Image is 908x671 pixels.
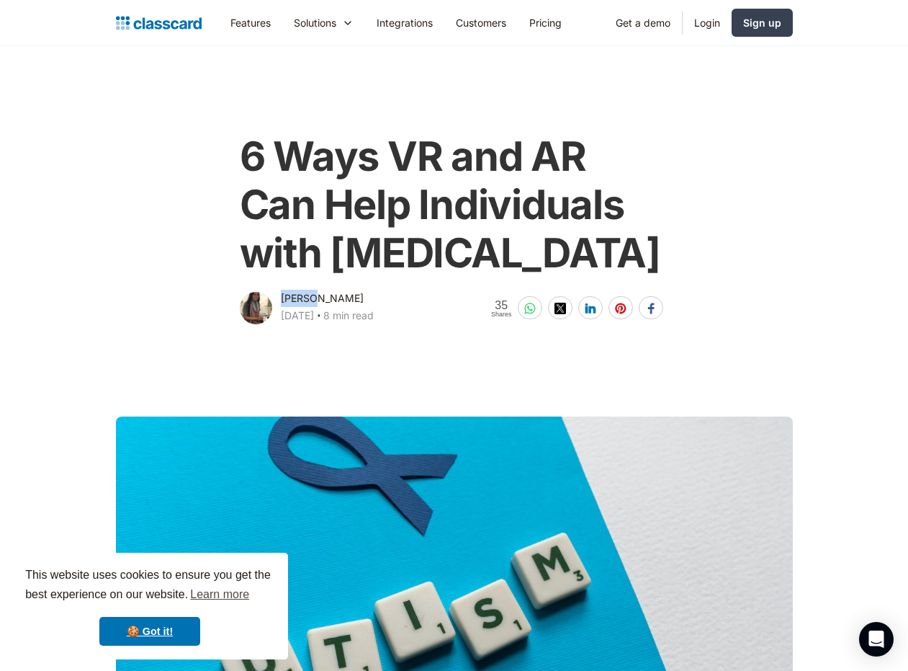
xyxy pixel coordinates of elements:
[281,307,314,324] div: [DATE]
[219,6,282,39] a: Features
[282,6,365,39] div: Solutions
[554,303,566,314] img: twitter-white sharing button
[604,6,682,39] a: Get a demo
[99,617,200,646] a: dismiss cookie message
[281,290,364,307] div: [PERSON_NAME]
[444,6,518,39] a: Customers
[585,303,596,314] img: linkedin-white sharing button
[25,566,274,605] span: This website uses cookies to ensure you get the best experience on our website.
[518,6,573,39] a: Pricing
[294,15,336,30] div: Solutions
[240,133,669,278] h1: 6 Ways VR and AR Can Help Individuals with [MEDICAL_DATA]
[491,299,512,311] span: 35
[491,311,512,318] span: Shares
[859,622,894,657] div: Open Intercom Messenger
[615,303,626,314] img: pinterest-white sharing button
[743,15,781,30] div: Sign up
[116,13,202,33] a: home
[524,303,536,314] img: whatsapp-white sharing button
[323,307,374,324] div: 8 min read
[683,6,732,39] a: Login
[188,584,251,605] a: learn more about cookies
[645,303,657,314] img: facebook-white sharing button
[314,307,323,327] div: ‧
[12,553,288,659] div: cookieconsent
[732,9,793,37] a: Sign up
[365,6,444,39] a: Integrations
